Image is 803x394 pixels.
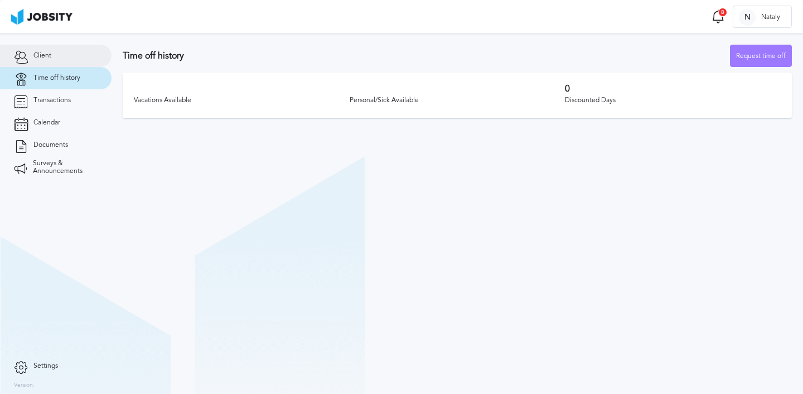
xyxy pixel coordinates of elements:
[33,362,58,370] span: Settings
[350,97,565,104] div: Personal/Sick Available
[756,13,786,21] span: Nataly
[33,119,60,127] span: Calendar
[123,51,730,61] h3: Time off history
[565,84,781,94] h3: 0
[33,52,51,60] span: Client
[33,141,68,149] span: Documents
[739,9,756,26] div: N
[14,382,35,389] label: Version:
[730,45,792,67] button: Request time off
[33,97,71,104] span: Transactions
[134,97,350,104] div: Vacations Available
[33,160,98,175] span: Surveys & Announcements
[565,97,781,104] div: Discounted Days
[718,8,727,17] div: 8
[733,6,792,28] button: NNataly
[11,9,72,25] img: ab4bad089aa723f57921c736e9817d99.png
[33,74,80,82] span: Time off history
